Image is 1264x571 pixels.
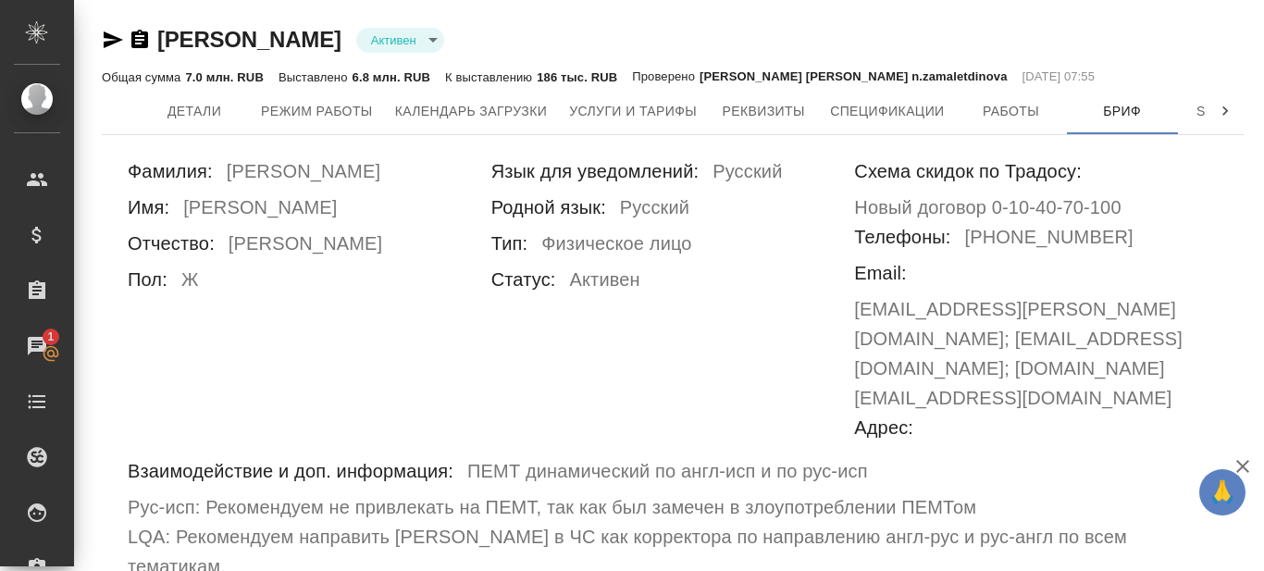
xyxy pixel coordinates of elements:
[854,258,906,288] h6: Email:
[570,265,640,301] h6: Активен
[854,222,950,252] h6: Телефоны:
[854,156,1082,186] h6: Схема скидок по Традосу:
[854,192,1121,222] h6: Новый договор 0-10-40-70-100
[229,229,382,265] h6: [PERSON_NAME]
[491,265,556,294] h6: Статус:
[537,70,617,84] p: 186 тыс. RUB
[279,70,353,84] p: Выставлено
[356,28,444,53] div: Активен
[467,456,868,492] h6: ПЕМТ динамический по англ-исп и по рус-исп
[719,100,808,123] span: Реквизиты
[183,192,337,229] h6: [PERSON_NAME]
[854,294,1218,413] h6: [EMAIL_ADDRESS][PERSON_NAME][DOMAIN_NAME]; [EMAIL_ADDRESS][DOMAIN_NAME]; [DOMAIN_NAME][EMAIL_ADDR...
[1199,469,1245,515] button: 🙏
[129,29,151,51] button: Скопировать ссылку
[395,100,548,123] span: Календарь загрузки
[713,156,782,192] h6: Русский
[227,156,380,192] h6: [PERSON_NAME]
[1078,100,1167,123] span: Бриф
[967,100,1056,123] span: Работы
[620,192,689,229] h6: Русский
[491,229,528,258] h6: Тип:
[128,492,976,522] h6: Рус-исп: Рекомендуем не привлекать на ПЕМТ, так как был замечен в злоупотреблении ПЕМТом
[830,100,944,123] span: Спецификации
[1022,68,1096,86] p: [DATE] 07:55
[150,100,239,123] span: Детали
[181,265,199,301] h6: Ж
[1207,473,1238,512] span: 🙏
[128,456,453,486] h6: Взаимодействие и доп. информация:
[157,27,341,52] a: [PERSON_NAME]
[36,328,65,346] span: 1
[491,192,606,222] h6: Родной язык:
[102,70,185,84] p: Общая сумма
[569,100,697,123] span: Услуги и тарифы
[128,192,169,222] h6: Имя:
[128,265,167,294] h6: Пол:
[5,323,69,369] a: 1
[445,70,537,84] p: К выставлению
[854,413,913,442] h6: Адрес:
[541,229,691,265] h6: Физическое лицо
[128,229,215,258] h6: Отчество:
[128,156,213,186] h6: Фамилия:
[491,156,700,186] h6: Язык для уведомлений:
[632,68,700,86] p: Проверено
[102,29,124,51] button: Скопировать ссылку для ЯМессенджера
[353,70,430,84] p: 6.8 млн. RUB
[185,70,263,84] p: 7.0 млн. RUB
[366,32,422,48] button: Активен
[700,68,1007,86] p: [PERSON_NAME] [PERSON_NAME] n.zamaletdinova
[965,222,1134,258] h6: [PHONE_NUMBER]
[261,100,373,123] span: Режим работы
